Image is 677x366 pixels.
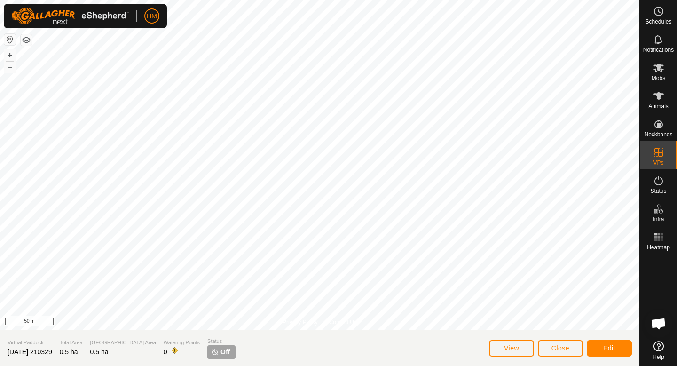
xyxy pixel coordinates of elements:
span: Infra [653,216,664,222]
span: Edit [603,344,615,352]
button: + [4,49,16,61]
span: Status [207,337,236,345]
img: turn-off [211,348,219,356]
span: Animals [648,103,669,109]
span: Neckbands [644,132,672,137]
a: Help [640,337,677,364]
span: [DATE] 210329 [8,348,52,356]
button: – [4,62,16,73]
span: 0.5 ha [90,348,109,356]
div: Open chat [645,310,673,338]
span: Off [220,347,230,357]
span: HM [147,11,157,21]
button: Edit [587,340,632,357]
span: Virtual Paddock [8,339,52,347]
img: Gallagher Logo [11,8,129,24]
button: Reset Map [4,34,16,45]
button: View [489,340,534,357]
span: 0.5 ha [60,348,78,356]
span: [GEOGRAPHIC_DATA] Area [90,339,156,347]
span: View [504,344,519,352]
span: Status [650,188,666,194]
span: Mobs [652,75,665,81]
button: Map Layers [21,34,32,46]
span: Notifications [643,47,674,53]
a: Privacy Policy [283,318,318,326]
a: Contact Us [329,318,357,326]
span: Total Area [60,339,83,347]
span: VPs [653,160,663,166]
button: Close [538,340,583,357]
span: Schedules [645,19,671,24]
span: Heatmap [647,245,670,250]
span: Watering Points [164,339,200,347]
span: Help [653,354,664,360]
span: Close [551,344,569,352]
span: 0 [164,348,167,356]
